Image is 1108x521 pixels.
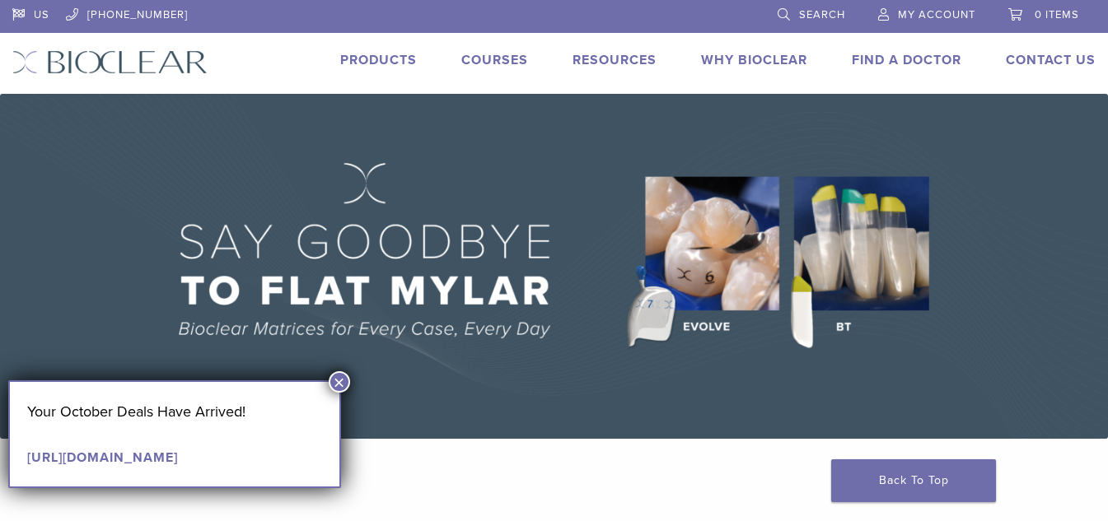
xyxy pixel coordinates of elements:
[1035,8,1079,21] span: 0 items
[340,52,417,68] a: Products
[27,449,178,466] a: [URL][DOMAIN_NAME]
[329,371,350,393] button: Close
[12,50,208,74] img: Bioclear
[831,459,996,502] a: Back To Top
[701,52,807,68] a: Why Bioclear
[27,399,322,424] p: Your October Deals Have Arrived!
[799,8,845,21] span: Search
[852,52,961,68] a: Find A Doctor
[573,52,657,68] a: Resources
[898,8,975,21] span: My Account
[1006,52,1096,68] a: Contact Us
[461,52,528,68] a: Courses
